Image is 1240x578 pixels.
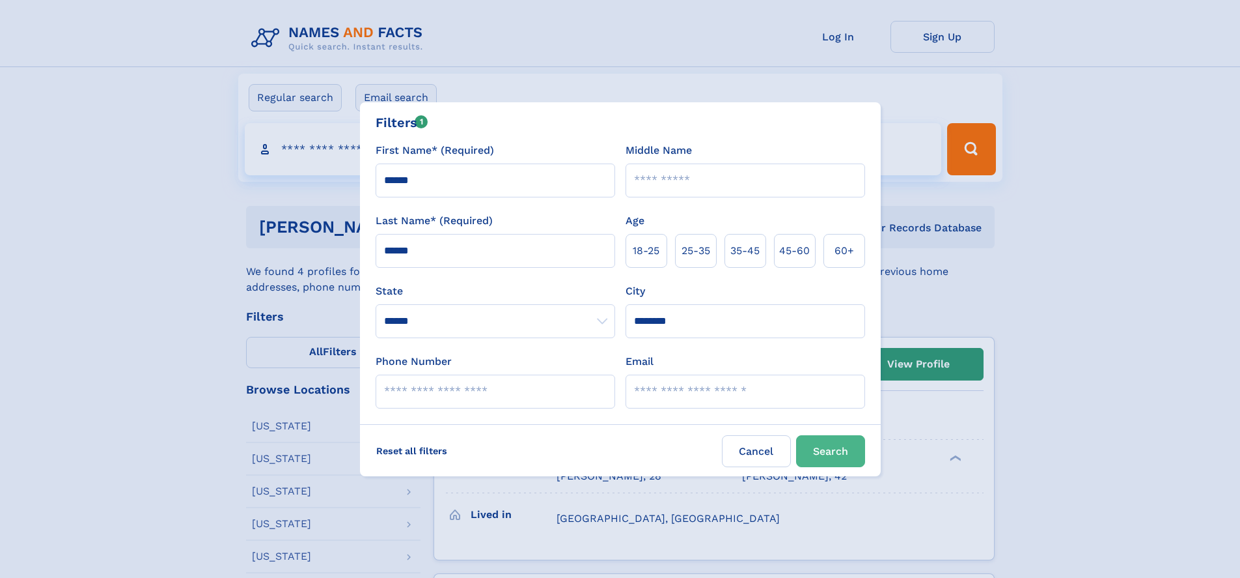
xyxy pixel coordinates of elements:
span: 18‑25 [633,243,659,259]
label: Middle Name [626,143,692,158]
span: 60+ [834,243,854,259]
span: 25‑35 [682,243,710,259]
span: 35‑45 [730,243,760,259]
span: 45‑60 [779,243,810,259]
label: First Name* (Required) [376,143,494,158]
label: State [376,283,615,299]
div: Filters [376,113,428,132]
label: Last Name* (Required) [376,213,493,229]
label: Email [626,354,654,369]
label: Cancel [722,435,791,467]
label: City [626,283,645,299]
label: Phone Number [376,354,452,369]
label: Age [626,213,644,229]
label: Reset all filters [368,435,456,467]
button: Search [796,435,865,467]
